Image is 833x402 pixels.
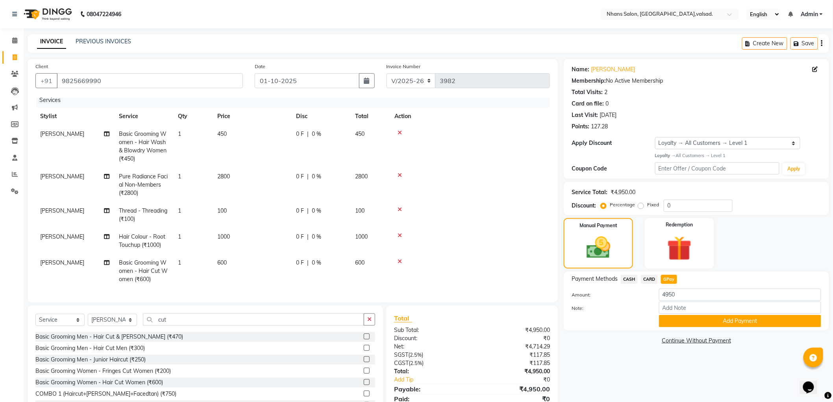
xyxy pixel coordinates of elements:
th: Service [114,107,173,125]
label: Redemption [666,221,693,228]
span: 100 [217,207,227,214]
input: Add Note [659,302,821,314]
span: | [307,233,309,241]
span: 450 [355,130,365,137]
div: Discount: [572,202,596,210]
a: PREVIOUS INVOICES [76,38,131,45]
div: 127.28 [591,122,608,131]
button: Save [790,37,818,50]
span: 2800 [217,173,230,180]
div: Payable: [388,384,472,394]
span: 600 [217,259,227,266]
div: Services [36,93,556,107]
span: 0 F [296,172,304,181]
div: Last Visit: [572,111,598,119]
a: INVOICE [37,35,66,49]
button: Create New [742,37,787,50]
b: 08047224946 [87,3,121,25]
input: Search by Name/Mobile/Email/Code [57,73,243,88]
span: 0 % [312,172,321,181]
span: [PERSON_NAME] [40,173,84,180]
th: Total [350,107,390,125]
img: logo [20,3,74,25]
span: Hair Colour - Root Touchup (₹1000) [119,233,165,248]
th: Stylist [35,107,114,125]
span: CGST [394,359,409,367]
div: Total: [388,367,472,376]
label: Manual Payment [579,222,617,229]
span: 0 % [312,130,321,138]
span: 0 % [312,207,321,215]
div: 0 [605,100,609,108]
span: 0 % [312,233,321,241]
label: Note: [566,305,653,312]
span: 450 [217,130,227,137]
div: Coupon Code [572,165,655,173]
label: Amount: [566,291,653,298]
span: GPay [661,275,677,284]
strong: Loyalty → [655,153,676,158]
div: ₹117.85 [472,359,556,367]
span: Basic Grooming Women - Hair Cut Women (₹600) [119,259,168,283]
span: 0 % [312,259,321,267]
span: 2.5% [410,352,422,358]
div: Apply Discount [572,139,655,147]
div: Net: [388,343,472,351]
span: Basic Grooming Women - Hair Wash & Blowdry Women (₹450) [119,130,167,162]
th: Disc [291,107,350,125]
span: Total [394,314,412,322]
input: Enter Offer / Coupon Code [655,162,780,174]
div: Basic Grooming Women - Hair Cut Women (₹600) [35,378,163,387]
div: ₹4,950.00 [472,326,556,334]
label: Client [35,63,48,70]
div: Total Visits: [572,88,603,96]
span: 2800 [355,173,368,180]
div: All Customers → Level 1 [655,152,821,159]
span: | [307,207,309,215]
a: [PERSON_NAME] [591,65,635,74]
div: ₹4,950.00 [611,188,635,196]
div: ( ) [388,351,472,359]
button: Apply [783,163,805,175]
span: 1000 [355,233,368,240]
label: Invoice Number [387,63,421,70]
span: 0 F [296,130,304,138]
div: Card on file: [572,100,604,108]
span: Thread - Threading (₹100) [119,207,167,222]
span: 1 [178,207,181,214]
button: Add Payment [659,315,821,327]
img: _gift.svg [659,233,700,264]
span: [PERSON_NAME] [40,233,84,240]
span: CASH [621,275,638,284]
span: 0 F [296,259,304,267]
input: Search or Scan [143,313,364,326]
span: 1 [178,259,181,266]
span: CARD [641,275,658,284]
input: Amount [659,289,821,301]
div: ₹0 [486,376,556,384]
span: 1 [178,130,181,137]
div: [DATE] [600,111,616,119]
div: Sub Total: [388,326,472,334]
a: Add Tip [388,376,486,384]
div: ₹117.85 [472,351,556,359]
span: 0 F [296,233,304,241]
th: Action [390,107,550,125]
div: ₹4,950.00 [472,384,556,394]
div: COMBO 1 (Haircut+[PERSON_NAME]+Facedtan) (₹750) [35,390,176,398]
span: 1 [178,233,181,240]
div: Discount: [388,334,472,343]
span: [PERSON_NAME] [40,130,84,137]
span: [PERSON_NAME] [40,207,84,214]
div: Service Total: [572,188,607,196]
div: No Active Membership [572,77,821,85]
div: ₹0 [472,334,556,343]
span: Pure Radiance Facial Non-Members (₹2800) [119,173,168,196]
th: Price [213,107,291,125]
label: Percentage [610,201,635,208]
th: Qty [173,107,213,125]
span: 1000 [217,233,230,240]
div: Basic Grooming Women - Fringes Cut Women (₹200) [35,367,171,375]
div: Name: [572,65,589,74]
span: Payment Methods [572,275,618,283]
